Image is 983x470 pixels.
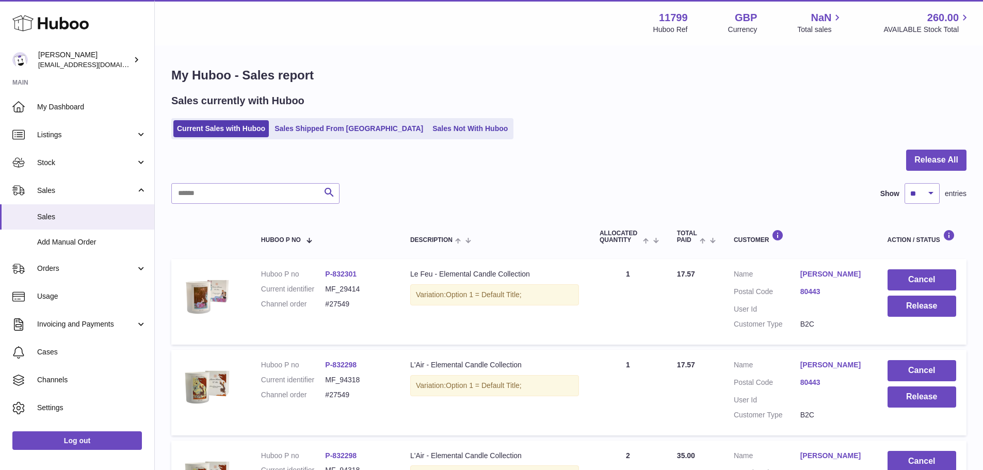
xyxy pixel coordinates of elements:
[325,270,357,278] a: P-832301
[945,189,966,199] span: entries
[888,386,956,408] button: Release
[38,50,131,70] div: [PERSON_NAME]
[261,360,326,370] dt: Huboo P no
[446,381,522,390] span: Option 1 = Default Title;
[734,410,800,420] dt: Customer Type
[728,25,758,35] div: Currency
[888,230,956,244] div: Action / Status
[800,360,867,370] a: [PERSON_NAME]
[800,269,867,279] a: [PERSON_NAME]
[261,269,326,279] dt: Huboo P no
[271,120,427,137] a: Sales Shipped From [GEOGRAPHIC_DATA]
[37,375,147,385] span: Channels
[261,390,326,400] dt: Channel order
[171,67,966,84] h1: My Huboo - Sales report
[171,94,304,108] h2: Sales currently with Huboo
[880,189,899,199] label: Show
[325,451,357,460] a: P-832298
[800,410,867,420] dd: B2C
[734,287,800,299] dt: Postal Code
[12,431,142,450] a: Log out
[325,390,390,400] dd: #27549
[261,451,326,461] dt: Huboo P no
[800,287,867,297] a: 80443
[410,237,453,244] span: Description
[677,230,697,244] span: Total paid
[429,120,511,137] a: Sales Not With Huboo
[37,186,136,196] span: Sales
[37,130,136,140] span: Listings
[37,212,147,222] span: Sales
[677,361,695,369] span: 17.57
[735,11,757,25] strong: GBP
[325,361,357,369] a: P-832298
[800,451,867,461] a: [PERSON_NAME]
[888,360,956,381] button: Cancel
[811,11,831,25] span: NaN
[37,291,147,301] span: Usage
[888,269,956,290] button: Cancel
[906,150,966,171] button: Release All
[883,25,971,35] span: AVAILABLE Stock Total
[37,319,136,329] span: Invoicing and Payments
[677,270,695,278] span: 17.57
[325,375,390,385] dd: MF_94318
[182,360,233,412] img: 2-4.png
[734,451,800,463] dt: Name
[797,25,843,35] span: Total sales
[734,395,800,405] dt: User Id
[325,284,390,294] dd: MF_29414
[37,102,147,112] span: My Dashboard
[38,60,152,69] span: [EMAIL_ADDRESS][DOMAIN_NAME]
[883,11,971,35] a: 260.00 AVAILABLE Stock Total
[410,375,579,396] div: Variation:
[888,296,956,317] button: Release
[734,304,800,314] dt: User Id
[800,378,867,387] a: 80443
[261,299,326,309] dt: Channel order
[410,360,579,370] div: L'Air - Elemental Candle Collection
[927,11,959,25] span: 260.00
[37,237,147,247] span: Add Manual Order
[734,378,800,390] dt: Postal Code
[37,347,147,357] span: Cases
[410,269,579,279] div: Le Feu - Elemental Candle Collection
[182,269,233,321] img: candle-product-pics-6.png
[797,11,843,35] a: NaN Total sales
[589,350,667,435] td: 1
[677,451,695,460] span: 35.00
[37,264,136,273] span: Orders
[734,360,800,372] dt: Name
[800,319,867,329] dd: B2C
[600,230,640,244] span: ALLOCATED Quantity
[12,52,28,68] img: internalAdmin-11799@internal.huboo.com
[589,259,667,345] td: 1
[734,230,867,244] div: Customer
[325,299,390,309] dd: #27549
[653,25,688,35] div: Huboo Ref
[261,375,326,385] dt: Current identifier
[261,284,326,294] dt: Current identifier
[261,237,301,244] span: Huboo P no
[37,158,136,168] span: Stock
[734,269,800,282] dt: Name
[734,319,800,329] dt: Customer Type
[410,284,579,305] div: Variation:
[37,403,147,413] span: Settings
[446,290,522,299] span: Option 1 = Default Title;
[173,120,269,137] a: Current Sales with Huboo
[659,11,688,25] strong: 11799
[410,451,579,461] div: L'Air - Elemental Candle Collection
